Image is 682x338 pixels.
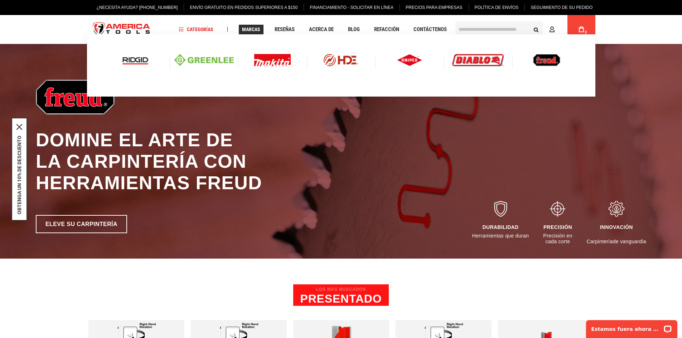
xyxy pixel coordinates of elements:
a: Reseñas [271,25,298,34]
font: Contáctenos [413,26,447,33]
font: Innovación [600,224,633,230]
font: Financiamiento - Solicitar en línea [310,5,393,10]
img: Logotipo de Diablo [452,54,504,66]
a: Blog [345,25,363,34]
a: Contáctenos [410,25,450,34]
font: PRECISIÓN [543,224,572,230]
button: Cerca [16,124,22,130]
font: Marcas [242,26,260,32]
font: Precisión en [543,233,572,239]
img: Logotipo de Knipex [397,54,422,66]
font: Envío gratuito en pedidos superiores a $150 [190,5,298,10]
font: Política de envíos [475,5,519,10]
img: Herramientas de América [87,16,156,43]
font: Seguimiento de su pedido [531,5,592,10]
img: Logotipo de Makita [254,54,291,66]
font: Precios para empresas [406,5,463,10]
font: Domine el arte de [36,129,233,150]
button: OBTENGA UN 10% DE DESCUENTO [16,136,22,214]
font: herramientas Freud [36,172,262,193]
a: Refacción [371,25,402,34]
font: Categorías [187,26,213,32]
svg: icono de cerrar [16,124,22,130]
img: Logotipo de Freud [36,80,115,115]
font: Los más buscados [316,287,366,292]
font: Eleve su carpintería [45,221,117,227]
font: Cuenta [557,26,576,32]
a: Marcas [239,25,263,34]
font: Reseñas [275,26,295,33]
a: Acerca de [306,25,337,34]
font: ¿Necesita ayuda? [PHONE_NUMBER] [97,5,178,10]
a: Categorías [175,25,217,34]
font: Estamos fuera ahora mismo. ¡Vuelve más tarde! [10,11,150,16]
font: Refacción [374,26,399,33]
img: Logotipo de HDE [311,54,371,66]
font: Blog [348,26,360,33]
img: Logotipo de Freud [533,54,560,66]
font: Presentado [300,292,382,305]
button: Abrir el widget de chat LiveChat [82,9,91,18]
font: la carpintería con [36,151,247,172]
font: cada corte [546,239,570,244]
button: Buscar [529,23,543,36]
font: de vanguardia [613,239,646,244]
a: Eleve su carpintería [36,215,127,233]
font: Carpintería [587,239,613,244]
font: Acerca de [309,26,334,33]
font: DURABILIDAD [482,224,518,230]
img: Logotipo de Greenlee [174,54,234,66]
a: logotipo de la tienda [87,16,156,43]
font: 0 [585,30,587,34]
font: Herramientas que duran [472,233,529,239]
a: 0 [575,15,588,44]
img: Logotipo de Ridgid [121,54,150,66]
iframe: Widget de chat LiveChat [581,315,682,338]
